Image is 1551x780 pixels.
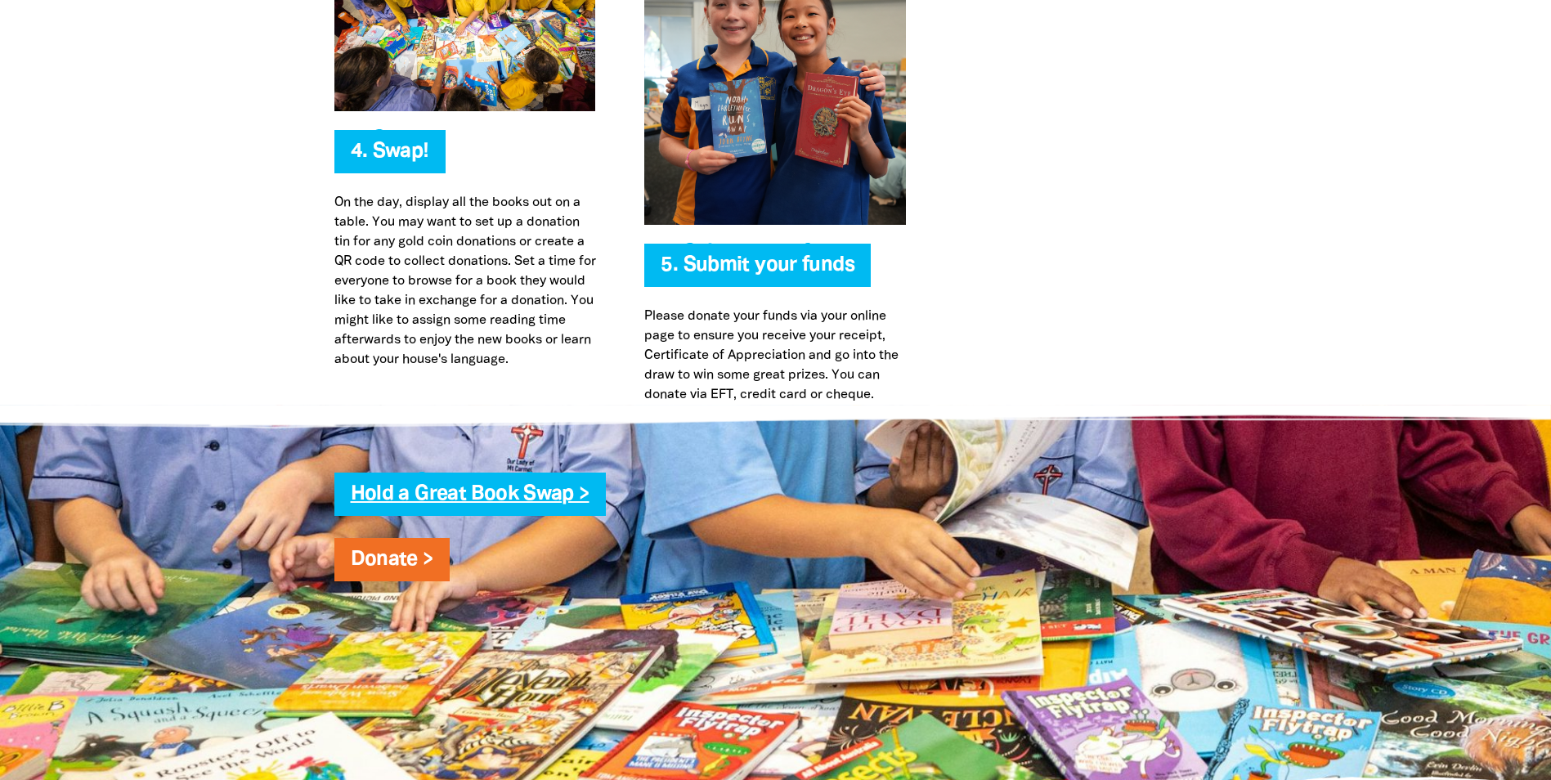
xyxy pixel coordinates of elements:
[351,485,589,504] a: Hold a Great Book Swap >
[334,193,596,370] p: On the day, display all the books out on a table. You may want to set up a donation tin for any g...
[351,142,429,173] span: 4. Swap!
[644,307,906,405] p: Please donate your funds via your online page to ensure you receive your receipt, Certificate of ...
[351,550,433,569] a: Donate >
[661,256,854,287] span: 5. Submit your funds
